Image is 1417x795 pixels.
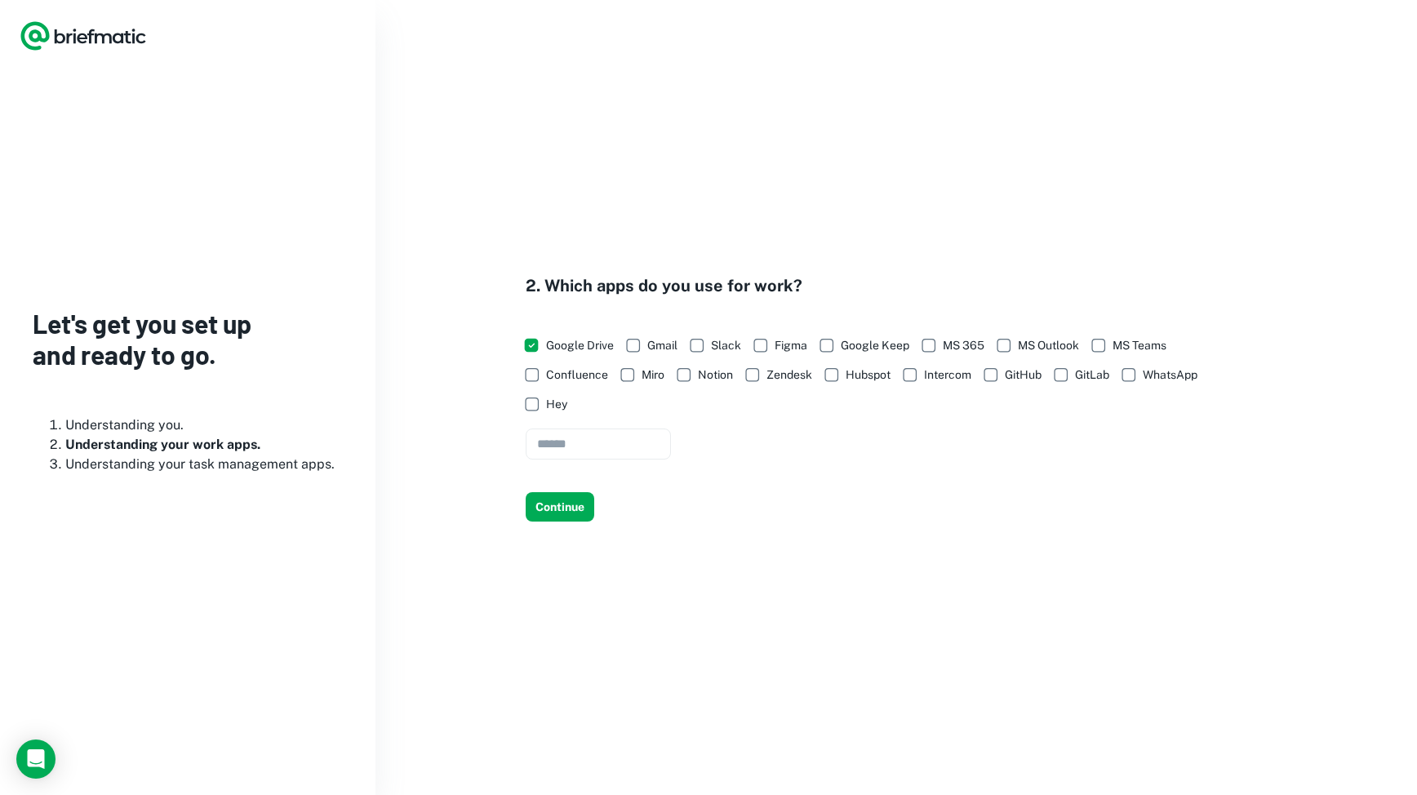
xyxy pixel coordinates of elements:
div: Load Chat [16,739,56,779]
h4: 2. Which apps do you use for work? [526,273,1231,298]
span: Intercom [924,366,971,384]
span: Hubspot [846,366,891,384]
span: MS Teams [1113,336,1166,354]
b: Understanding your work apps. [65,437,260,452]
span: Gmail [647,336,677,354]
span: Figma [775,336,807,354]
span: Hey [546,395,567,413]
li: Understanding you. [65,415,343,435]
span: Zendesk [766,366,812,384]
span: GitLab [1075,366,1109,384]
h3: Let's get you set up and ready to go. [33,308,343,371]
span: Notion [698,366,733,384]
span: WhatsApp [1143,366,1197,384]
span: Google Drive [546,336,614,354]
a: Logo [20,20,147,52]
span: Miro [642,366,664,384]
li: Understanding your task management apps. [65,455,343,474]
button: Continue [526,492,594,522]
span: Slack [711,336,741,354]
span: MS Outlook [1018,336,1079,354]
span: GitHub [1005,366,1042,384]
span: Confluence [546,366,608,384]
span: MS 365 [943,336,984,354]
span: Google Keep [841,336,909,354]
